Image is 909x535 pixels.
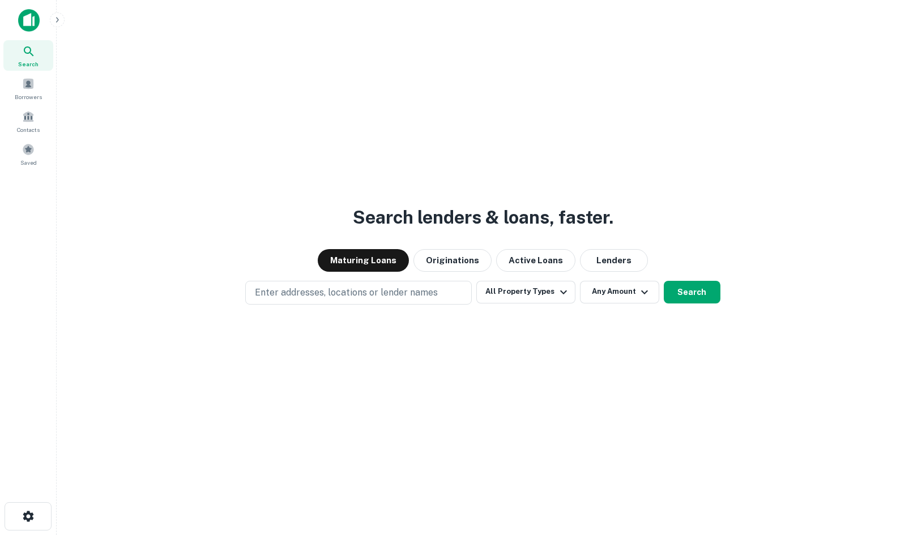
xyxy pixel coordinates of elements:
a: Saved [3,139,53,169]
span: Borrowers [15,92,42,101]
a: Search [3,40,53,71]
span: Contacts [17,125,40,134]
iframe: Chat Widget [852,444,909,499]
img: capitalize-icon.png [18,9,40,32]
button: Maturing Loans [318,249,409,272]
h3: Search lenders & loans, faster. [353,204,613,231]
button: All Property Types [476,281,575,303]
span: Saved [20,158,37,167]
a: Borrowers [3,73,53,104]
button: Search [664,281,720,303]
a: Contacts [3,106,53,136]
button: Originations [413,249,492,272]
button: Lenders [580,249,648,272]
button: Enter addresses, locations or lender names [245,281,472,305]
p: Enter addresses, locations or lender names [255,286,438,299]
button: Any Amount [580,281,659,303]
span: Search [18,59,39,69]
button: Active Loans [496,249,575,272]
